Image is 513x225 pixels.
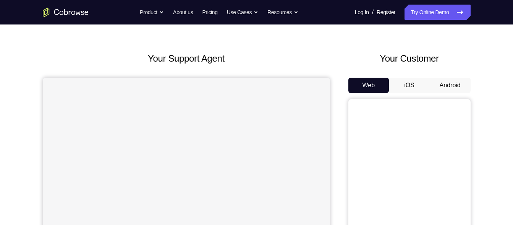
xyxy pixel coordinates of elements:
[389,78,430,93] button: iOS
[140,5,164,20] button: Product
[355,5,369,20] a: Log In
[43,52,330,65] h2: Your Support Agent
[405,5,470,20] a: Try Online Demo
[173,5,193,20] a: About us
[43,8,89,17] a: Go to the home page
[430,78,471,93] button: Android
[267,5,298,20] button: Resources
[348,78,389,93] button: Web
[227,5,258,20] button: Use Cases
[372,8,374,17] span: /
[202,5,217,20] a: Pricing
[348,52,471,65] h2: Your Customer
[377,5,395,20] a: Register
